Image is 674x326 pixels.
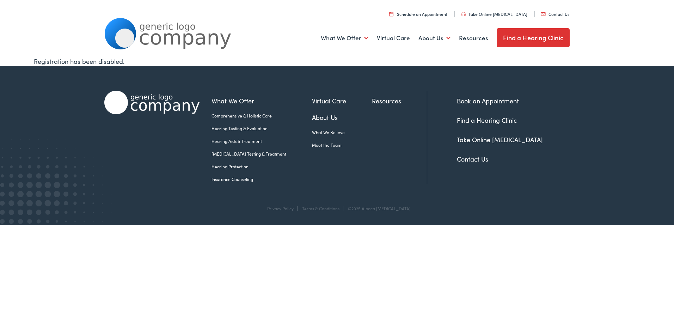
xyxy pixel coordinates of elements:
a: Contact Us [541,11,569,17]
a: [MEDICAL_DATA] Testing & Treatment [212,151,312,157]
a: Virtual Care [377,25,410,51]
a: Comprehensive & Holistic Care [212,113,312,119]
a: Hearing Protection [212,163,312,170]
div: Registration has been disabled. [34,56,641,66]
a: Take Online [MEDICAL_DATA] [457,135,543,144]
a: Virtual Care [312,96,372,105]
a: Meet the Team [312,142,372,148]
a: About Us [418,25,451,51]
div: ©2025 Alpaca [MEDICAL_DATA] [344,206,411,211]
img: utility icon [541,12,546,16]
a: Schedule an Appointment [389,11,447,17]
a: What We Offer [212,96,312,105]
a: Find a Hearing Clinic [457,116,517,125]
img: utility icon [461,12,466,16]
a: Terms & Conditions [302,205,339,211]
a: Insurance Counseling [212,176,312,182]
a: What We Offer [321,25,368,51]
a: What We Believe [312,129,372,135]
a: About Us [312,113,372,122]
a: Hearing Testing & Evaluation [212,125,312,132]
img: utility icon [389,12,393,16]
a: Contact Us [457,155,488,163]
a: Take Online [MEDICAL_DATA] [461,11,527,17]
a: Resources [459,25,488,51]
img: Alpaca Audiology [104,91,200,114]
a: Book an Appointment [457,96,519,105]
a: Hearing Aids & Treatment [212,138,312,144]
a: Privacy Policy [267,205,294,211]
a: Resources [372,96,427,105]
a: Find a Hearing Clinic [497,28,570,47]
